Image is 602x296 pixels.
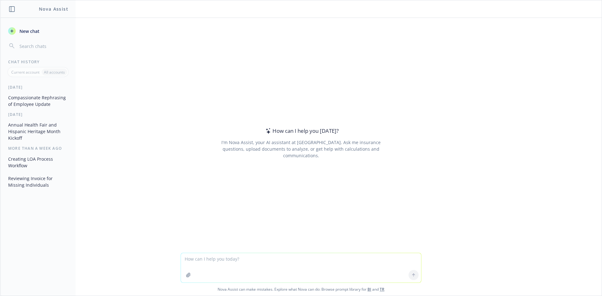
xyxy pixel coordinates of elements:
[6,120,71,143] button: Annual Health Fair and Hispanic Heritage Month Kickoff
[6,154,71,171] button: Creating LOA Process Workflow
[367,287,371,292] a: BI
[1,85,76,90] div: [DATE]
[3,283,599,296] span: Nova Assist can make mistakes. Explore what Nova can do: Browse prompt library for and
[39,6,68,12] h1: Nova Assist
[213,139,389,159] div: I'm Nova Assist, your AI assistant at [GEOGRAPHIC_DATA]. Ask me insurance questions, upload docum...
[264,127,339,135] div: How can I help you [DATE]?
[11,70,40,75] p: Current account
[1,59,76,65] div: Chat History
[380,287,384,292] a: TR
[44,70,65,75] p: All accounts
[6,25,71,37] button: New chat
[1,146,76,151] div: More than a week ago
[18,28,40,34] span: New chat
[6,173,71,190] button: Reviewing Invoice for Missing Individuals
[6,92,71,109] button: Compassionate Rephrasing of Employee Update
[1,112,76,117] div: [DATE]
[18,42,68,50] input: Search chats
